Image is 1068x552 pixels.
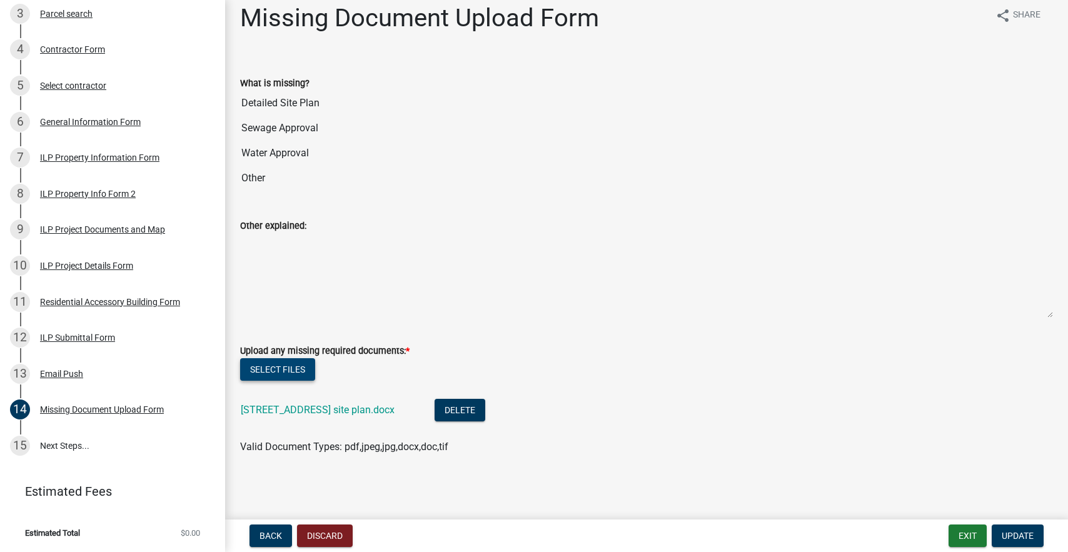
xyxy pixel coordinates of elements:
h1: Missing Document Upload Form [240,3,599,33]
button: Back [249,524,292,547]
div: ILP Property Info Form 2 [40,189,136,198]
div: Select contractor [40,81,106,90]
button: shareShare [985,3,1050,28]
div: ILP Submittal Form [40,333,115,342]
div: 5 [10,76,30,96]
div: 3 [10,4,30,24]
div: ILP Project Details Form [40,261,133,270]
label: What is missing? [240,79,310,88]
div: Email Push [40,369,83,378]
div: ILP Project Documents and Map [40,225,165,234]
span: Valid Document Types: pdf,jpeg,jpg,docx,doc,tif [240,441,448,453]
div: 4 [10,39,30,59]
a: Estimated Fees [10,479,205,504]
div: ILP Property Information Form [40,153,159,162]
button: Update [992,524,1044,547]
div: 12 [10,328,30,348]
span: Share [1013,8,1040,23]
div: Residential Accessory Building Form [40,298,180,306]
div: 9 [10,219,30,239]
a: [STREET_ADDRESS] site plan.docx [241,404,395,416]
button: Delete [435,399,485,421]
div: 15 [10,436,30,456]
div: 8 [10,184,30,204]
div: 14 [10,399,30,419]
div: 13 [10,364,30,384]
button: Exit [949,524,987,547]
div: 10 [10,256,30,276]
div: General Information Form [40,118,141,126]
label: Other explained: [240,222,306,231]
div: 6 [10,112,30,132]
div: Missing Document Upload Form [40,405,164,414]
span: Estimated Total [25,529,80,537]
div: 7 [10,148,30,168]
label: Upload any missing required documents: [240,347,410,356]
wm-modal-confirm: Delete Document [435,405,485,417]
div: Parcel search [40,9,93,18]
span: Back [259,531,282,541]
div: Contractor Form [40,45,105,54]
span: $0.00 [181,529,200,537]
button: Select files [240,358,315,381]
div: 11 [10,292,30,312]
i: share [995,8,1010,23]
button: Discard [297,524,353,547]
span: Update [1002,531,1034,541]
